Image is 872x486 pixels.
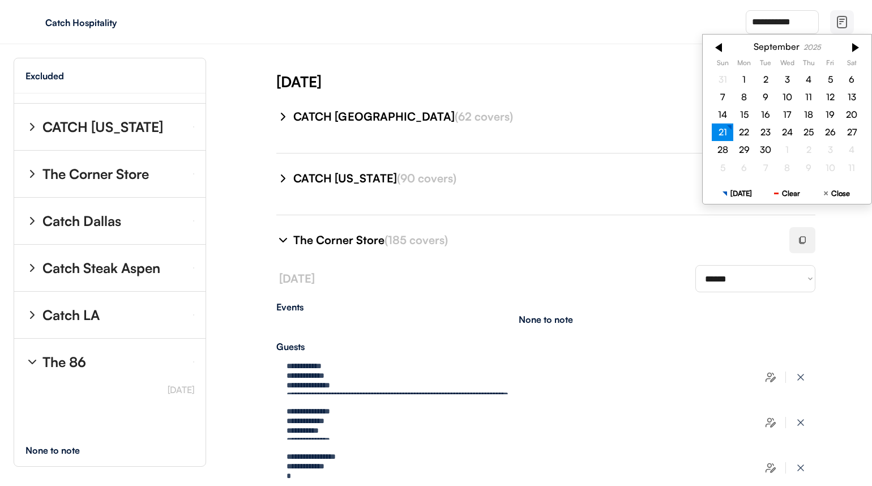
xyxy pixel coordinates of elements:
button: Clear [762,183,812,203]
img: chevron-right%20%281%29.svg [25,120,39,134]
font: (185 covers) [384,233,448,247]
font: [DATE] [168,384,194,395]
div: 20 Sep 2025 [841,106,862,123]
div: 10 Oct 2025 [819,159,841,176]
div: Catch Dallas [42,214,121,228]
div: 21 Sep 2025 [712,123,733,141]
img: users-edit.svg [765,417,776,428]
div: 8 Oct 2025 [776,159,798,176]
img: yH5BAEAAAAALAAAAAABAAEAAAIBRAA7 [23,13,41,31]
img: x-close%20%283%29.svg [795,372,806,383]
font: (90 covers) [397,171,456,185]
img: chevron-right%20%281%29.svg [25,214,39,228]
img: x-close%20%283%29.svg [795,417,806,428]
div: Catch LA [42,308,100,322]
font: (62 covers) [455,109,513,123]
div: 1 Sep 2025 [733,70,755,88]
img: file-02.svg [835,15,849,29]
div: 17 Sep 2025 [776,106,798,123]
div: Catch Hospitality [45,18,188,27]
div: 18 Sep 2025 [798,106,819,123]
th: Sunday [712,59,733,70]
div: 29 Sep 2025 [733,141,755,159]
th: Friday [819,59,841,70]
img: users-edit.svg [765,372,776,383]
div: 4 Oct 2025 [841,141,862,159]
img: chevron-right%20%281%29.svg [276,172,290,185]
div: 9 Oct 2025 [798,159,819,176]
div: The Corner Store [293,232,776,248]
img: chevron-right%20%281%29.svg [25,167,39,181]
div: 24 Sep 2025 [776,123,798,141]
div: CATCH [GEOGRAPHIC_DATA] [293,109,776,125]
button: [DATE] [712,183,762,203]
th: Tuesday [755,59,776,70]
div: 28 Sep 2025 [712,141,733,159]
img: chevron-right%20%281%29.svg [276,110,290,123]
div: 13 Sep 2025 [841,88,862,105]
img: x-close%20%283%29.svg [795,462,806,474]
img: chevron-right%20%281%29.svg [25,355,39,369]
div: 9 Sep 2025 [755,88,776,105]
div: 2 Sep 2025 [755,70,776,88]
div: 14 Sep 2025 [712,106,733,123]
div: 1 Oct 2025 [776,141,798,159]
div: 27 Sep 2025 [841,123,862,141]
img: chevron-right%20%281%29.svg [276,233,290,247]
div: 23 Sep 2025 [755,123,776,141]
div: 4 Sep 2025 [798,70,819,88]
div: 19 Sep 2025 [819,106,841,123]
div: 8 Sep 2025 [733,88,755,105]
img: chevron-right%20%281%29.svg [25,308,39,322]
div: 3 Sep 2025 [776,70,798,88]
div: 26 Sep 2025 [819,123,841,141]
div: 25 Sep 2025 [798,123,819,141]
div: Catch Steak Aspen [42,261,160,275]
div: 2 Oct 2025 [798,141,819,159]
div: Guests [276,342,815,351]
div: 5 Oct 2025 [712,159,733,176]
img: users-edit.svg [765,462,776,474]
div: September [754,41,800,52]
div: None to note [519,315,573,324]
div: 22 Sep 2025 [733,123,755,141]
div: None to note [25,446,101,455]
div: 31 Aug 2025 [712,70,733,88]
img: chevron-right%20%281%29.svg [25,261,39,275]
div: The 86 [42,355,86,369]
div: 10 Sep 2025 [776,88,798,105]
div: 7 Sep 2025 [712,88,733,105]
div: 15 Sep 2025 [733,106,755,123]
th: Thursday [798,59,819,70]
div: 6 Sep 2025 [841,70,862,88]
div: 11 Sep 2025 [798,88,819,105]
th: Monday [733,59,755,70]
div: 16 Sep 2025 [755,106,776,123]
div: The Corner Store [42,167,149,181]
div: 2025 [803,43,821,52]
div: 5 Sep 2025 [819,70,841,88]
div: Excluded [25,71,64,80]
div: Events [276,302,815,312]
div: CATCH [US_STATE] [42,120,163,134]
button: Close [812,183,862,203]
div: CATCH [US_STATE] [293,170,776,186]
th: Wednesday [776,59,798,70]
div: [DATE] [276,71,872,92]
div: 30 Sep 2025 [755,141,776,159]
div: 6 Oct 2025 [733,159,755,176]
div: 3 Oct 2025 [819,141,841,159]
div: 11 Oct 2025 [841,159,862,176]
div: 12 Sep 2025 [819,88,841,105]
th: Saturday [841,59,862,70]
div: 7 Oct 2025 [755,159,776,176]
font: [DATE] [279,271,315,285]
